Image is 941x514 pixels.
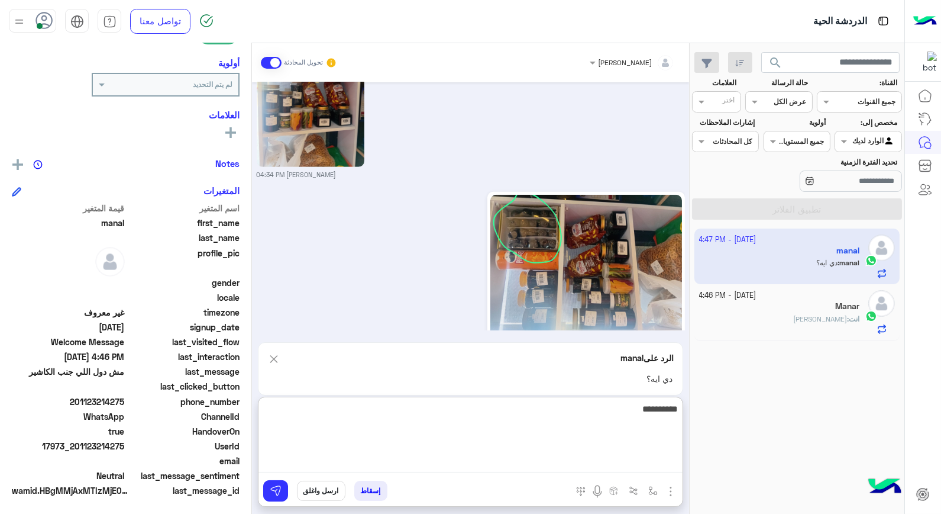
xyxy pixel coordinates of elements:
span: null [12,455,125,467]
h6: المتغيرات [203,185,240,196]
img: select flow [648,486,658,496]
img: hulul-logo.png [864,467,906,508]
button: إسقاط [354,481,387,501]
img: create order [609,486,619,496]
small: تحويل المحادثة [284,58,323,68]
img: tab [70,15,84,28]
label: إشارات الملاحظات [693,117,754,128]
img: 1795948791035319.jpg [490,195,682,339]
img: defaultAdmin.png [868,290,895,317]
span: 0 [12,470,125,482]
span: last_clicked_button [127,380,240,393]
span: Welcome Message [12,336,125,348]
button: create order [604,481,624,500]
img: make a call [576,487,586,496]
span: email [127,455,240,467]
img: spinner [199,14,214,28]
span: غير معروف [12,306,125,319]
span: locale [127,291,240,304]
label: حالة الرسالة [747,78,808,88]
img: defaultAdmin.png [95,247,125,277]
img: profile [12,14,27,29]
label: العلامات [693,78,736,88]
span: last_message_sentiment [127,470,240,482]
h5: Manar [835,301,859,311]
p: الدردشة الحية [813,14,867,30]
h6: Notes [215,158,240,169]
span: HandoverOn [127,425,240,438]
span: manal [12,217,125,229]
span: 17973_201123214275 [12,440,125,452]
span: last_message_id [132,484,240,497]
b: لم يتم التحديد [193,80,232,89]
span: timezone [127,306,240,319]
button: تطبيق الفلاتر [692,198,902,220]
button: ارسل واغلق [297,481,345,501]
button: Trigger scenario [624,481,643,500]
img: send message [270,485,282,497]
span: ChannelId [127,410,240,423]
b: : [847,314,859,323]
span: last_message [127,365,240,378]
span: قيمة المتغير [12,202,125,214]
span: انت [849,314,859,323]
span: [PERSON_NAME] [599,58,652,67]
a: tab [98,9,121,34]
div: اختر [722,95,736,108]
small: [PERSON_NAME] 04:34 PM [257,170,337,179]
span: last_interaction [127,351,240,363]
a: تواصل معنا [130,9,190,34]
img: MTAwMDExNjAxNi5qcGc%3D.jpg [257,23,364,167]
span: 2 [12,410,125,423]
span: اسم المتغير [127,202,240,214]
img: tab [876,14,891,28]
label: القناة: [819,78,898,88]
span: UserId [127,440,240,452]
span: last_name [127,232,240,244]
span: حاجه تاني [793,314,847,323]
span: first_name [127,217,240,229]
img: notes [33,160,43,169]
span: مش دول اللي جنب الكاشير [12,365,125,378]
img: WhatsApp [865,310,877,322]
span: last_visited_flow [127,336,240,348]
label: تحديد الفترة الزمنية [765,157,897,168]
img: 101148596323591 [916,52,937,73]
span: 2025-10-02T16:38:48.832Z [12,321,125,333]
span: null [12,277,125,289]
span: search [768,56,782,70]
span: phone_number [127,396,240,408]
img: Logo [913,9,937,34]
button: search [761,52,790,78]
button: select flow [643,481,663,500]
img: scroll [267,352,280,367]
label: أولوية [765,117,826,128]
p: الرد على manal [620,352,674,364]
span: profile_pic [127,247,240,274]
small: [DATE] - 4:46 PM [699,290,756,301]
img: send attachment [664,484,678,499]
img: Trigger scenario [629,486,638,496]
span: 2025-10-15T13:46:45.0294171Z [12,351,125,363]
img: add [12,159,23,170]
span: 201123214275 [12,396,125,408]
span: wamid.HBgMMjAxMTIzMjE0Mjc1FQIAEhggQUNDNjE3OEUxOTYzNDE5Mjg3NkQ3MEI2MTUyMENCMjIA [12,484,130,497]
h6: أولوية [218,57,240,68]
span: gender [127,277,240,289]
img: tab [103,15,117,28]
label: مخصص إلى: [836,117,897,128]
span: null [12,291,125,304]
span: null [12,380,125,393]
img: send voice note [590,484,604,499]
h6: العلامات [12,110,240,120]
span: signup_date [127,321,240,333]
span: true [12,425,125,438]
